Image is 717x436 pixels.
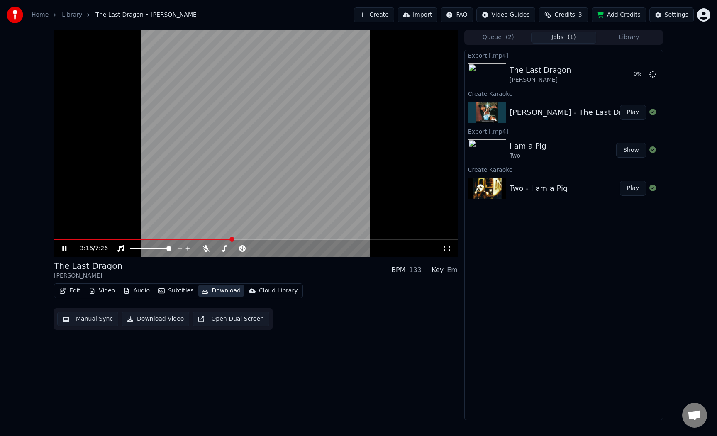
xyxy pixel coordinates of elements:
[592,7,646,22] button: Add Credits
[465,50,663,60] div: Export [.mp4]
[80,244,100,253] div: /
[432,265,444,275] div: Key
[57,312,118,326] button: Manual Sync
[578,11,582,19] span: 3
[620,105,646,120] button: Play
[120,285,153,297] button: Audio
[465,164,663,174] div: Create Karaoke
[259,287,298,295] div: Cloud Library
[32,11,199,19] nav: breadcrumb
[193,312,269,326] button: Open Dual Screen
[554,11,575,19] span: Credits
[649,7,694,22] button: Settings
[465,126,663,136] div: Export [.mp4]
[95,11,199,19] span: The Last Dragon • [PERSON_NAME]
[510,183,568,194] div: Two - I am a Pig
[596,32,662,44] button: Library
[85,285,118,297] button: Video
[155,285,197,297] button: Subtitles
[62,11,82,19] a: Library
[198,285,244,297] button: Download
[634,71,646,78] div: 0 %
[682,403,707,428] div: Open chat
[391,265,405,275] div: BPM
[665,11,688,19] div: Settings
[409,265,422,275] div: 133
[476,7,535,22] button: Video Guides
[531,32,597,44] button: Jobs
[510,107,641,118] div: [PERSON_NAME] - The Last Dragon
[54,260,122,272] div: The Last Dragon
[616,143,646,158] button: Show
[54,272,122,280] div: [PERSON_NAME]
[568,33,576,41] span: ( 1 )
[510,64,571,76] div: The Last Dragon
[7,7,23,23] img: youka
[447,265,458,275] div: Em
[32,11,49,19] a: Home
[465,88,663,98] div: Create Karaoke
[354,7,394,22] button: Create
[441,7,473,22] button: FAQ
[510,152,546,160] div: Two
[620,181,646,196] button: Play
[56,285,84,297] button: Edit
[506,33,514,41] span: ( 2 )
[539,7,588,22] button: Credits3
[95,244,108,253] span: 7:26
[466,32,531,44] button: Queue
[80,244,93,253] span: 3:16
[398,7,437,22] button: Import
[510,140,546,152] div: I am a Pig
[122,312,189,326] button: Download Video
[510,76,571,84] div: [PERSON_NAME]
